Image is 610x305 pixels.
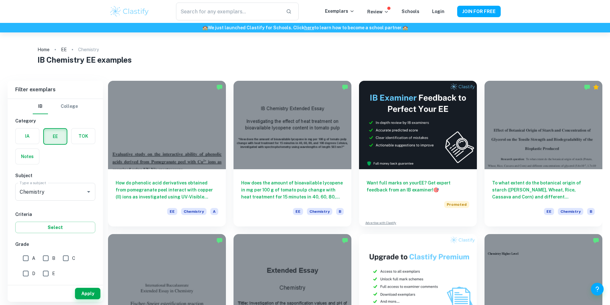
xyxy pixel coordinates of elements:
[72,255,75,262] span: C
[33,99,78,114] div: Filter type choice
[167,208,177,215] span: EE
[367,179,469,193] h6: Want full marks on your EE ? Get expert feedback from an IB examiner!
[37,45,50,54] a: Home
[359,81,477,226] a: Want full marks on yourEE? Get expert feedback from an IB examiner!PromotedAdvertise with Clastify
[16,128,39,144] button: IA
[71,128,95,144] button: TOK
[367,8,389,15] p: Review
[108,81,226,226] a: How do phenolic acid derivatives obtained from pomegranate peel interact with copper (II) ions as...
[15,222,95,233] button: Select
[359,81,477,169] img: Thumbnail
[78,46,99,53] p: Chemistry
[544,208,554,215] span: EE
[116,179,218,200] h6: How do phenolic acid derivatives obtained from pomegranate peel interact with copper (II) ions as...
[402,9,419,14] a: Schools
[432,9,444,14] a: Login
[52,255,55,262] span: B
[365,221,396,225] a: Advertise with Clastify
[16,149,39,164] button: Notes
[84,187,93,196] button: Open
[591,283,604,295] button: Help and Feedback
[587,208,595,215] span: B
[403,25,408,30] span: 🏫
[342,237,348,244] img: Marked
[15,117,95,124] h6: Category
[1,24,609,31] h6: We just launched Clastify for Schools. Click to learn how to become a school partner.
[20,180,46,185] label: Type a subject
[32,255,35,262] span: A
[44,129,67,144] button: EE
[176,3,281,20] input: Search for any exemplars...
[216,84,223,90] img: Marked
[241,179,344,200] h6: How does the amount of bioavailable lycopene in mg per 100 g of tomato pulp change with heat trea...
[593,84,599,90] div: Premium
[342,84,348,90] img: Marked
[325,8,355,15] p: Exemplars
[15,241,95,248] h6: Grade
[593,237,599,244] img: Marked
[61,99,78,114] button: College
[109,5,150,18] img: Clastify logo
[52,270,55,277] span: E
[492,179,595,200] h6: To what extent do the botanical origin of starch ([PERSON_NAME], Wheat, Rice, Cassava and Corn) a...
[307,208,332,215] span: Chemistry
[216,237,223,244] img: Marked
[433,187,439,192] span: 🎯
[181,208,207,215] span: Chemistry
[8,81,103,99] h6: Filter exemplars
[202,25,208,30] span: 🏫
[336,208,344,215] span: B
[485,81,602,226] a: To what extent do the botanical origin of starch ([PERSON_NAME], Wheat, Rice, Cassava and Corn) a...
[444,201,469,208] span: Promoted
[15,211,95,218] h6: Criteria
[558,208,583,215] span: Chemistry
[33,99,48,114] button: IB
[457,6,501,17] button: JOIN FOR FREE
[37,54,573,66] h1: IB Chemistry EE examples
[32,270,35,277] span: D
[293,208,303,215] span: EE
[61,45,67,54] a: EE
[15,172,95,179] h6: Subject
[75,288,100,299] button: Apply
[304,25,314,30] a: here
[584,84,590,90] img: Marked
[210,208,218,215] span: A
[234,81,351,226] a: How does the amount of bioavailable lycopene in mg per 100 g of tomato pulp change with heat trea...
